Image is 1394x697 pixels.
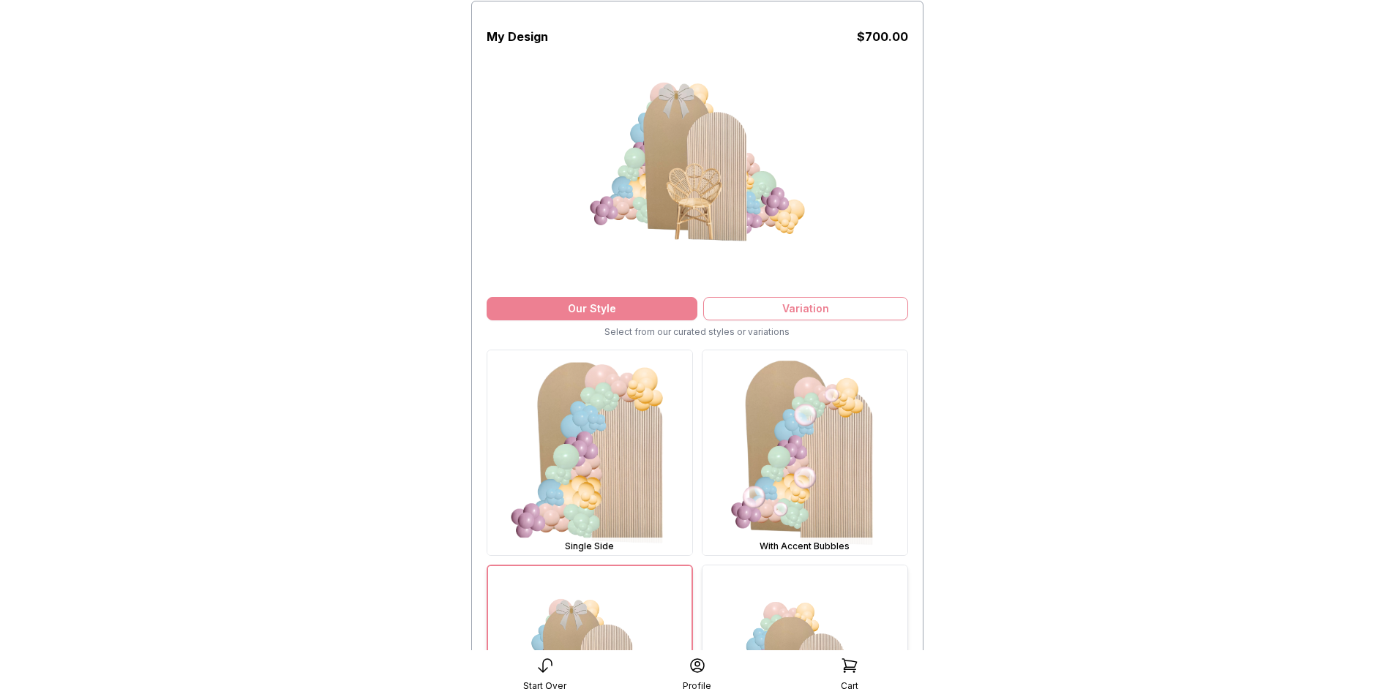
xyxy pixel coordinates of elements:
[683,680,711,692] div: Profile
[580,45,814,279] img: Showstopper Styled Out
[487,297,697,320] div: Our Style
[705,540,904,552] div: With Accent Bubbles
[702,350,907,555] img: With Accent Bubbles
[490,540,689,552] div: Single Side
[857,28,908,45] div: $ 700.00
[487,350,692,555] img: Single Side
[703,297,908,320] div: Variation
[487,28,548,45] h3: My Design
[487,326,908,338] div: Select from our curated styles or variations
[523,680,566,692] div: Start Over
[841,680,858,692] div: Cart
